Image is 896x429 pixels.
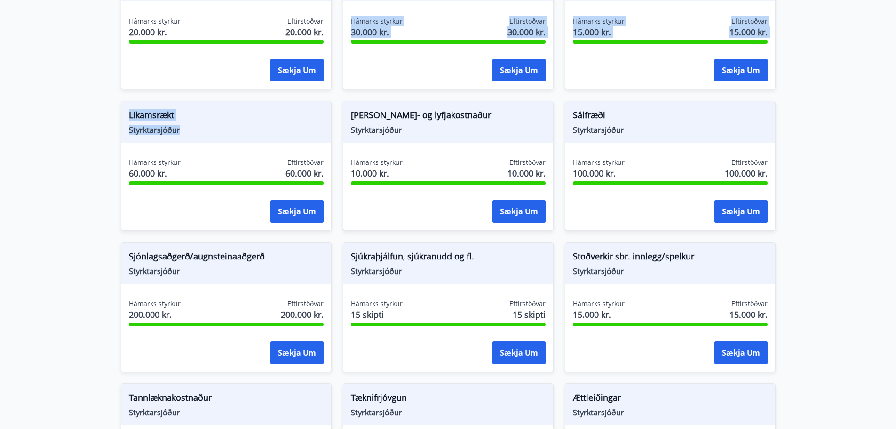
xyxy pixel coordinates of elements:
button: Sækja um [270,59,324,81]
span: 15 skipti [513,308,546,321]
span: Hámarks styrkur [573,158,625,167]
span: 20.000 kr. [129,26,181,38]
span: 10.000 kr. [351,167,403,179]
span: 10.000 kr. [507,167,546,179]
span: 30.000 kr. [351,26,403,38]
span: [PERSON_NAME]- og lyfjakostnaður [351,109,546,125]
span: Eftirstöðvar [731,299,768,308]
button: Sækja um [270,341,324,364]
span: Stoðverkir sbr. innlegg/spelkur [573,250,768,266]
span: 15.000 kr. [573,26,625,38]
span: Hámarks styrkur [351,299,403,308]
span: Eftirstöðvar [509,158,546,167]
span: Styrktarsjóður [129,266,324,276]
span: Styrktarsjóður [129,125,324,135]
span: 20.000 kr. [285,26,324,38]
span: Ættleiðingar [573,391,768,407]
span: 200.000 kr. [129,308,181,321]
span: 60.000 kr. [285,167,324,179]
span: Tannlæknakostnaður [129,391,324,407]
span: Styrktarsjóður [129,407,324,418]
span: 15.000 kr. [573,308,625,321]
span: Tæknifrjóvgun [351,391,546,407]
button: Sækja um [492,341,546,364]
span: 30.000 kr. [507,26,546,38]
button: Sækja um [714,200,768,223]
span: Styrktarsjóður [351,266,546,276]
span: Sjúkraþjálfun, sjúkranudd og fl. [351,250,546,266]
span: Eftirstöðvar [287,158,324,167]
span: Styrktarsjóður [573,125,768,135]
span: Hámarks styrkur [129,299,181,308]
span: Hámarks styrkur [573,16,625,26]
button: Sækja um [714,59,768,81]
span: Eftirstöðvar [509,16,546,26]
span: 15.000 kr. [729,26,768,38]
span: 200.000 kr. [281,308,324,321]
button: Sækja um [492,59,546,81]
span: Sálfræði [573,109,768,125]
span: 100.000 kr. [725,167,768,179]
span: Hámarks styrkur [351,158,403,167]
span: 15 skipti [351,308,403,321]
span: Hámarks styrkur [573,299,625,308]
span: Líkamsrækt [129,109,324,125]
span: Styrktarsjóður [351,125,546,135]
span: Hámarks styrkur [129,16,181,26]
span: Eftirstöðvar [731,158,768,167]
button: Sækja um [270,200,324,223]
span: Eftirstöðvar [509,299,546,308]
span: Sjónlagsaðgerð/augnsteinaaðgerð [129,250,324,266]
span: Hámarks styrkur [351,16,403,26]
span: Styrktarsjóður [573,407,768,418]
span: Eftirstöðvar [287,299,324,308]
span: Styrktarsjóður [573,266,768,276]
span: Hámarks styrkur [129,158,181,167]
span: Styrktarsjóður [351,407,546,418]
span: 15.000 kr. [729,308,768,321]
span: Eftirstöðvar [731,16,768,26]
span: Eftirstöðvar [287,16,324,26]
span: 100.000 kr. [573,167,625,179]
span: 60.000 kr. [129,167,181,179]
button: Sækja um [714,341,768,364]
button: Sækja um [492,200,546,223]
